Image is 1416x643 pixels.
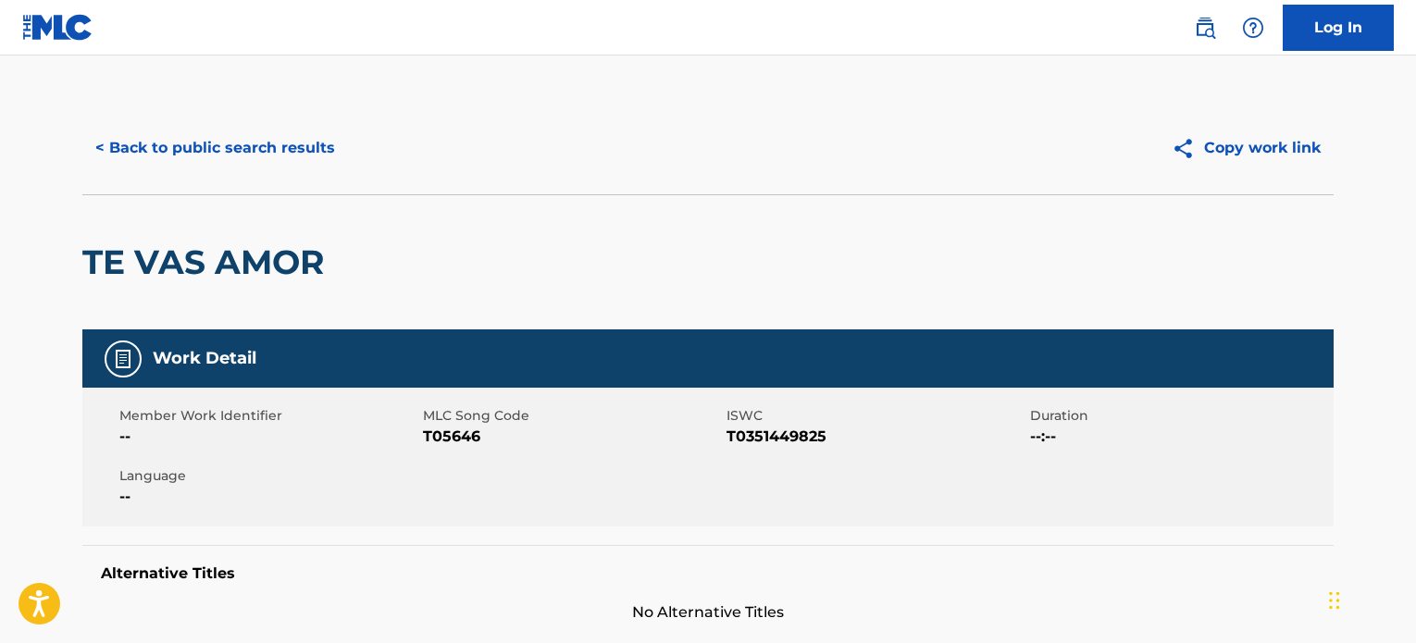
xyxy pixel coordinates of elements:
[101,564,1315,583] h5: Alternative Titles
[119,466,418,486] span: Language
[1159,125,1334,171] button: Copy work link
[1235,9,1272,46] div: Help
[1323,554,1416,643] iframe: Chat Widget
[119,406,418,426] span: Member Work Identifier
[153,348,256,369] h5: Work Detail
[727,426,1025,448] span: T0351449825
[423,406,722,426] span: MLC Song Code
[112,348,134,370] img: Work Detail
[1030,426,1329,448] span: --:--
[119,486,418,508] span: --
[1283,5,1394,51] a: Log In
[82,241,333,283] h2: TE VAS AMOR
[423,426,722,448] span: T05646
[1329,573,1340,628] div: Drag
[727,406,1025,426] span: ISWC
[1186,9,1223,46] a: Public Search
[1172,137,1204,160] img: Copy work link
[119,426,418,448] span: --
[82,125,348,171] button: < Back to public search results
[1194,17,1216,39] img: search
[22,14,93,41] img: MLC Logo
[1242,17,1264,39] img: help
[1030,406,1329,426] span: Duration
[82,601,1334,624] span: No Alternative Titles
